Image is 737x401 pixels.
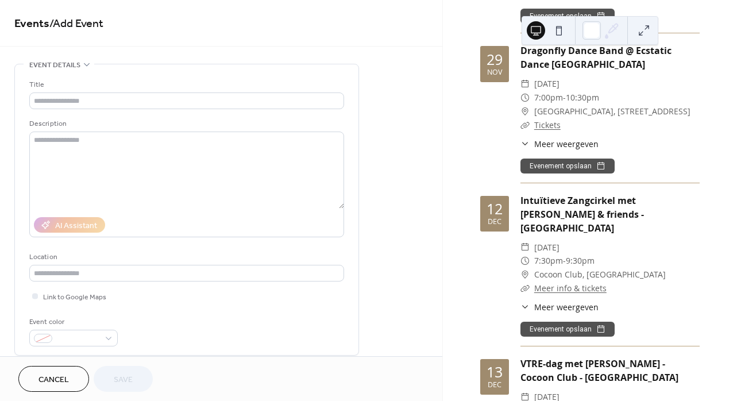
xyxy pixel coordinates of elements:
[534,283,607,294] a: Meer info & tickets
[534,241,559,255] span: [DATE]
[566,91,599,105] span: 10:30pm
[520,44,672,71] a: Dragonfly Dance Band @ Ecstatic Dance [GEOGRAPHIC_DATA]
[534,91,563,105] span: 7:00pm
[29,118,342,130] div: Description
[38,374,69,386] span: Cancel
[520,322,615,337] button: Evenement opslaan
[49,13,103,35] span: / Add Event
[29,251,342,263] div: Location
[534,268,666,282] span: Cocoon Club, [GEOGRAPHIC_DATA]
[520,77,530,91] div: ​
[563,254,566,268] span: -
[520,301,530,313] div: ​
[520,138,530,150] div: ​
[520,105,530,118] div: ​
[520,254,530,268] div: ​
[534,138,599,150] span: Meer weergeven
[534,77,559,91] span: [DATE]
[520,282,530,295] div: ​
[488,218,501,226] div: dec
[520,138,599,150] button: ​Meer weergeven
[487,69,502,76] div: nov
[488,381,501,389] div: dec
[520,268,530,282] div: ​
[29,316,115,328] div: Event color
[18,366,89,392] button: Cancel
[534,254,563,268] span: 7:30pm
[29,59,80,71] span: Event details
[487,202,503,216] div: 12
[520,118,530,132] div: ​
[520,9,615,24] button: Evenement opslaan
[29,79,342,91] div: Title
[520,241,530,255] div: ​
[520,301,599,313] button: ​Meer weergeven
[520,357,678,384] a: VTRE-dag met [PERSON_NAME] - Cocoon Club - [GEOGRAPHIC_DATA]
[520,194,644,234] a: Intuïtieve Zangcirkel met [PERSON_NAME] & friends - [GEOGRAPHIC_DATA]
[520,91,530,105] div: ​
[487,52,503,67] div: 29
[43,291,106,303] span: Link to Google Maps
[534,105,690,118] span: [GEOGRAPHIC_DATA], [STREET_ADDRESS]
[534,301,599,313] span: Meer weergeven
[487,365,503,379] div: 13
[520,159,615,173] button: Evenement opslaan
[566,254,595,268] span: 9:30pm
[14,13,49,35] a: Events
[534,119,561,130] a: Tickets
[563,91,566,105] span: -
